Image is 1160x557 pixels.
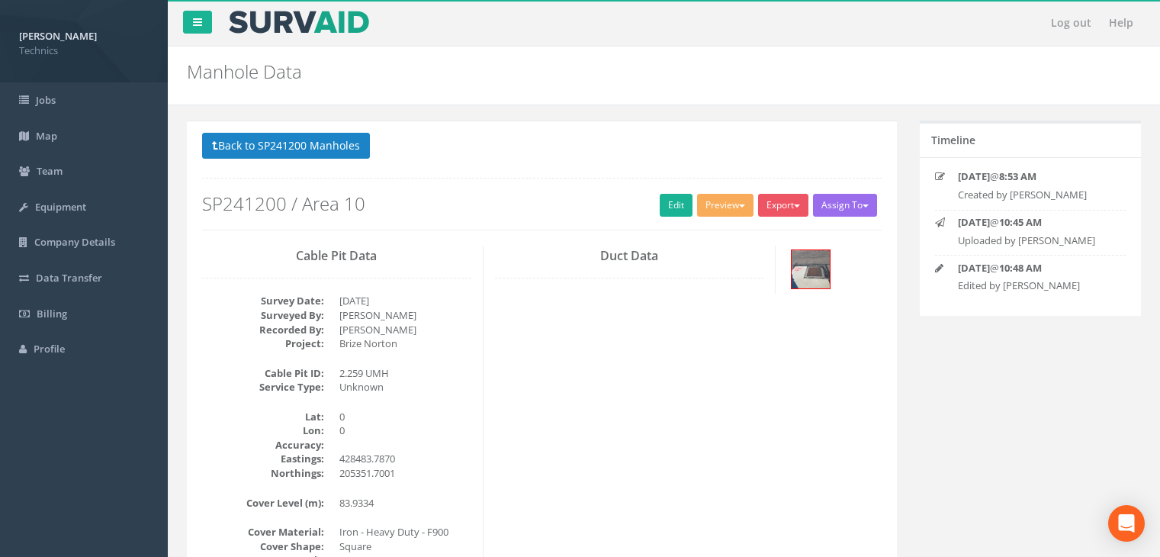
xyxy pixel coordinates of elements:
[202,466,324,481] dt: Northings:
[19,25,149,57] a: [PERSON_NAME] Technics
[958,261,990,275] strong: [DATE]
[495,250,764,263] h3: Duct Data
[36,93,56,107] span: Jobs
[36,129,57,143] span: Map
[202,294,324,308] dt: Survey Date:
[339,323,471,337] dd: [PERSON_NAME]
[339,308,471,323] dd: [PERSON_NAME]
[37,307,67,320] span: Billing
[339,466,471,481] dd: 205351.7001
[660,194,692,217] a: Edit
[999,169,1036,183] strong: 8:53 AM
[339,525,471,539] dd: Iron - Heavy Duty - F900
[187,62,978,82] h2: Manhole Data
[958,169,990,183] strong: [DATE]
[202,380,324,394] dt: Service Type:
[813,194,877,217] button: Assign To
[339,366,471,381] dd: 2.259 UMH
[792,250,830,288] img: 64b7d9f7-df17-7e4b-59ce-e39c039324b7_ff81447f-3c84-4ed8-2b68-b29485cfc809_thumb.jpg
[202,410,324,424] dt: Lat:
[19,43,149,58] span: Technics
[758,194,808,217] button: Export
[339,496,471,510] dd: 83.9334
[19,29,97,43] strong: [PERSON_NAME]
[339,380,471,394] dd: Unknown
[202,438,324,452] dt: Accuracy:
[339,336,471,351] dd: Brize Norton
[958,215,990,229] strong: [DATE]
[958,278,1113,293] p: Edited by [PERSON_NAME]
[37,164,63,178] span: Team
[339,294,471,308] dd: [DATE]
[202,496,324,510] dt: Cover Level (m):
[958,188,1113,202] p: Created by [PERSON_NAME]
[34,235,115,249] span: Company Details
[202,525,324,539] dt: Cover Material:
[958,169,1113,184] p: @
[202,366,324,381] dt: Cable Pit ID:
[202,323,324,337] dt: Recorded By:
[339,423,471,438] dd: 0
[202,133,370,159] button: Back to SP241200 Manholes
[958,233,1113,248] p: Uploaded by [PERSON_NAME]
[202,539,324,554] dt: Cover Shape:
[999,215,1042,229] strong: 10:45 AM
[202,194,882,214] h2: SP241200 / Area 10
[931,134,975,146] h5: Timeline
[202,308,324,323] dt: Surveyed By:
[202,423,324,438] dt: Lon:
[202,452,324,466] dt: Eastings:
[339,452,471,466] dd: 428483.7870
[36,271,102,285] span: Data Transfer
[202,250,471,263] h3: Cable Pit Data
[958,261,1113,275] p: @
[958,215,1113,230] p: @
[35,200,86,214] span: Equipment
[339,539,471,554] dd: Square
[1108,505,1145,542] div: Open Intercom Messenger
[202,336,324,351] dt: Project:
[339,410,471,424] dd: 0
[999,261,1042,275] strong: 10:48 AM
[697,194,754,217] button: Preview
[34,342,65,356] span: Profile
